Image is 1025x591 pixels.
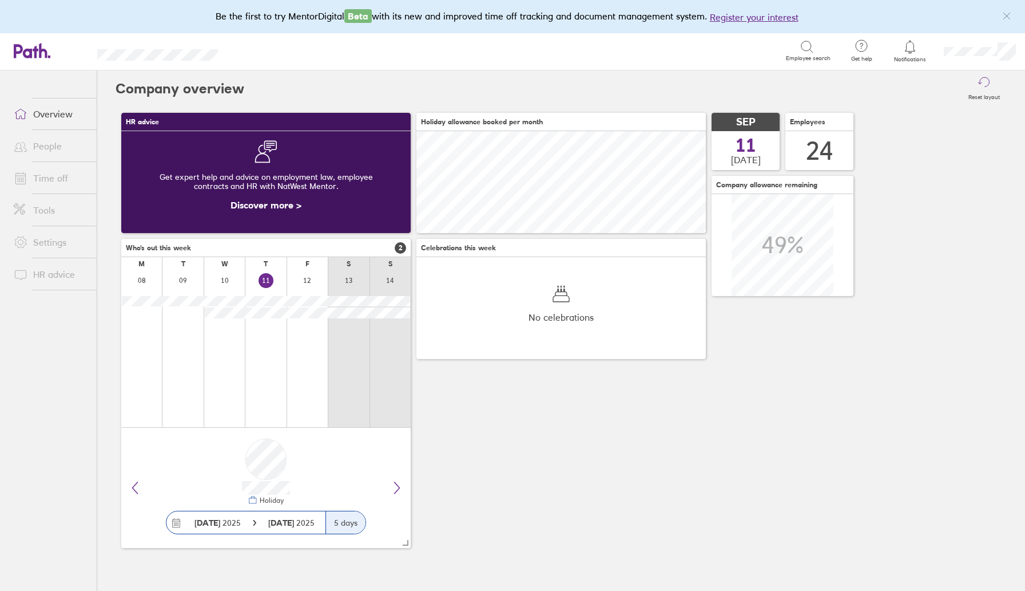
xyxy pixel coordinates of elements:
div: 5 days [325,511,365,534]
span: HR advice [126,118,159,126]
span: No celebrations [529,312,594,322]
span: Beta [344,9,372,23]
div: F [305,260,309,268]
label: Reset layout [962,90,1007,101]
span: Notifications [892,56,929,63]
div: W [221,260,228,268]
div: Get expert help and advice on employment law, employee contracts and HR with NatWest Mentor. [130,163,402,200]
h2: Company overview [116,70,244,107]
button: Reset layout [962,70,1007,107]
div: Holiday [257,497,284,505]
span: Celebrations this week [421,244,496,252]
div: Search [249,45,278,56]
a: Overview [5,103,97,125]
div: Be the first to try MentorDigital with its new and improved time off tracking and document manage... [216,9,810,24]
span: [DATE] [731,155,761,165]
div: S [388,260,392,268]
strong: [DATE] [268,518,296,528]
span: 2025 [268,518,315,527]
span: SEP [736,116,756,128]
span: Employees [790,118,825,126]
button: Register your interest [710,10,798,24]
a: HR advice [5,263,97,286]
a: Settings [5,231,97,254]
a: Notifications [892,39,929,63]
span: 11 [736,136,756,155]
div: T [264,260,268,268]
div: 24 [806,136,833,166]
div: S [347,260,351,268]
span: Holiday allowance booked per month [421,118,543,126]
span: 2025 [194,518,241,527]
a: Discover more > [231,199,301,211]
span: Get help [843,56,880,62]
span: Who's out this week [126,244,191,252]
a: People [5,135,97,157]
span: 2 [395,242,406,254]
span: Employee search [786,55,831,62]
strong: [DATE] [194,518,220,528]
a: Time off [5,167,97,190]
div: T [181,260,185,268]
span: Company allowance remaining [716,181,817,189]
a: Tools [5,199,97,222]
div: M [138,260,145,268]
